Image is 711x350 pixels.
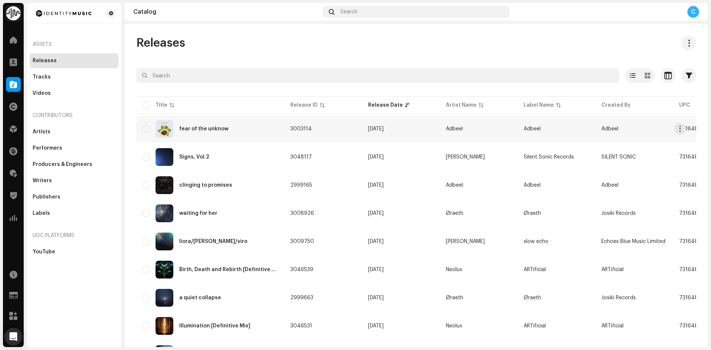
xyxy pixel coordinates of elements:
[446,101,477,109] div: Artist Name
[179,211,217,216] div: waiting for her
[33,90,51,96] div: Videos
[156,176,173,194] img: 57694a29-3517-4fdc-ba6d-218cbef0bb97
[601,183,618,188] span: Adbeel
[156,120,173,138] img: cbe42ed4-ca17-42a4-88c7-786f28c2c2cc
[30,53,118,68] re-m-nav-item: Releases
[446,211,463,216] div: Øraeth
[290,323,312,329] span: 3046531
[368,211,384,216] span: Apr 24, 2026
[136,36,185,50] span: Releases
[446,154,512,160] span: Andrea Accorsi
[368,267,384,272] span: Apr 17, 2026
[30,124,118,139] re-m-nav-item: Artists
[179,183,232,188] div: clinging to promises
[156,317,173,335] img: 27bbda51-01f5-42d6-8d69-d23ce452b257
[133,9,320,15] div: Catalog
[33,161,92,167] div: Producers & Engineers
[33,178,52,184] div: Writers
[446,239,512,244] span: Domy Castellano
[30,190,118,204] re-m-nav-item: Publishers
[446,211,512,216] span: Øraeth
[156,289,173,307] img: f5dfcec5-3b35-4c1f-9e35-6981a2b40c4f
[524,323,546,329] span: ARTificial
[30,70,118,84] re-m-nav-item: Tracks
[524,183,541,188] span: Adbeel
[290,126,312,131] span: 3003114
[6,6,21,21] img: 0f74c21f-6d1c-4dbc-9196-dbddad53419e
[33,210,50,216] div: Labels
[446,183,512,188] span: Adbeel
[290,183,312,188] span: 2999165
[179,323,250,329] div: Illumination [Definitive Mix]
[33,145,62,151] div: Performers
[30,141,118,156] re-m-nav-item: Performers
[30,86,118,101] re-m-nav-item: Videos
[601,239,665,244] span: Echoes Blue Music Limited
[446,295,463,300] div: Øraeth
[524,126,541,131] span: Adbeel
[33,74,51,80] div: Tracks
[179,239,247,244] div: liora/sira/viro
[601,295,636,300] span: Josiki Records
[30,107,118,124] re-a-nav-header: Contributors
[601,154,636,160] span: SILENT SONIC
[30,206,118,221] re-m-nav-item: Labels
[290,295,313,300] span: 2999663
[30,36,118,53] re-a-nav-header: Assets
[446,323,462,329] div: Neolux
[33,58,57,64] div: Releases
[368,323,384,329] span: Apr 10, 2026
[156,101,167,109] div: Title
[601,126,618,131] span: Adbeel
[446,239,485,244] div: [PERSON_NAME]
[33,194,60,200] div: Publishers
[156,261,173,279] img: 25e75a91-9590-42ed-aba2-ddde5eda7be9
[524,101,554,109] div: Label Name
[30,227,118,244] re-a-nav-header: UGC Platforms
[524,295,541,300] span: Øraeth
[290,154,312,160] span: 3048117
[33,9,95,18] img: 185c913a-8839-411b-a7b9-bf647bcb215e
[368,183,384,188] span: May 29, 2026
[290,239,314,244] span: 3009750
[524,211,541,216] span: Øraeth
[446,126,463,131] div: Adbeel
[446,183,463,188] div: Adbeel
[368,101,403,109] div: Release Date
[368,295,384,300] span: Apr 10, 2026
[136,68,619,83] input: Search
[601,323,624,329] span: ARTificial
[179,267,278,272] div: Birth, Death and Rebirth [Definitive Mix]
[156,148,173,166] img: fe4dbb3b-5dba-40ec-a946-cce7fe43cc2a
[290,101,318,109] div: Release ID
[446,295,512,300] span: Øraeth
[601,211,636,216] span: Josiki Records
[446,126,512,131] span: Adbeel
[446,267,462,272] div: Neolux
[30,244,118,259] re-m-nav-item: YouTube
[687,6,699,18] div: C
[33,129,50,135] div: Artists
[524,154,574,160] span: Silent Sonic Records
[290,267,313,272] span: 3046539
[30,173,118,188] re-m-nav-item: Writers
[446,323,512,329] span: Neolux
[156,204,173,222] img: b1b04235-e4db-4f31-a88c-4825d539c22a
[179,154,209,160] div: Signs, Vol.2
[601,267,624,272] span: ARTificial
[179,126,228,131] div: fear of the unknow
[368,154,384,160] span: Jul 17, 2026
[4,328,22,346] div: Open Intercom Messenger
[446,267,512,272] span: Neolux
[368,239,384,244] span: Apr 17, 2026
[290,211,314,216] span: 3008926
[446,154,485,160] div: [PERSON_NAME]
[156,233,173,250] img: d820aa5f-be8a-4166-80b8-4f7ea8672e47
[524,267,546,272] span: ARTificial
[524,239,548,244] span: slow echo
[33,249,55,255] div: YouTube
[368,126,384,131] span: Jul 31, 2026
